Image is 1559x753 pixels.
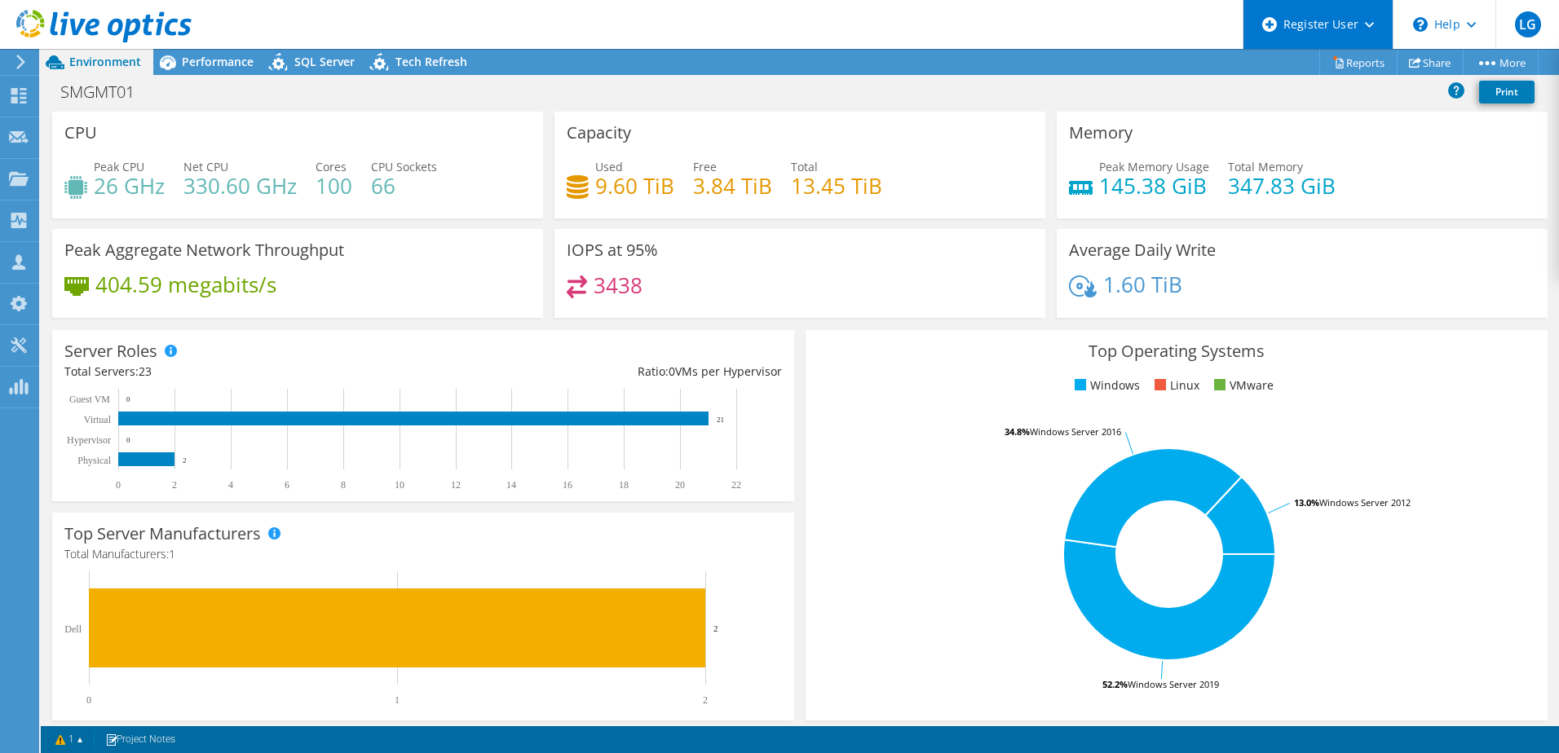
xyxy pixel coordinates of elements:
[94,729,187,750] a: Project Notes
[1099,159,1209,174] span: Peak Memory Usage
[64,525,261,543] h3: Top Server Manufacturers
[594,276,643,294] h4: 3438
[183,456,187,465] text: 2
[395,479,404,491] text: 10
[69,54,141,69] span: Environment
[139,363,152,379] span: 23
[116,479,121,491] text: 0
[228,479,233,491] text: 4
[169,546,175,561] span: 1
[64,342,157,360] h3: Server Roles
[182,54,254,69] span: Performance
[567,241,658,259] h3: IOPS at 95%
[713,623,718,633] text: 2
[64,241,344,259] h3: Peak Aggregate Network Throughput
[1102,678,1128,690] tspan: 52.2%
[69,394,110,405] text: Guest VM
[1479,81,1535,103] a: Print
[77,455,111,466] text: Physical
[1099,177,1209,195] h4: 145.38 GiB
[791,159,818,174] span: Total
[1128,678,1219,690] tspan: Windows Server 2019
[675,479,685,491] text: 20
[1463,50,1539,75] a: More
[126,436,130,444] text: 0
[567,124,631,142] h3: Capacity
[94,159,144,174] span: Peak CPU
[1413,17,1428,32] svg: \n
[1294,496,1319,509] tspan: 13.0%
[67,434,111,446] text: Hypervisor
[44,729,95,750] a: 1
[1319,496,1411,509] tspan: Windows Server 2012
[183,159,228,174] span: Net CPU
[1210,376,1274,394] li: VMware
[731,479,741,491] text: 22
[341,479,346,491] text: 8
[84,414,112,425] text: Virtual
[1103,275,1182,293] h4: 1.60 TiB
[451,479,461,491] text: 12
[94,177,165,195] h4: 26 GHz
[86,694,91,706] text: 0
[669,363,675,379] span: 0
[1005,425,1030,438] tspan: 34.8%
[64,623,82,635] text: Dell
[64,124,97,142] h3: CPU
[371,177,437,195] h4: 66
[1397,50,1464,75] a: Share
[423,363,782,381] div: Ratio: VMs per Hypervisor
[619,479,629,491] text: 18
[285,479,289,491] text: 6
[395,694,400,706] text: 1
[1069,124,1133,142] h3: Memory
[506,479,516,491] text: 14
[595,159,623,174] span: Used
[1150,376,1199,394] li: Linux
[717,416,724,424] text: 21
[1228,177,1336,195] h4: 347.83 GiB
[693,177,772,195] h4: 3.84 TiB
[64,545,782,563] h4: Total Manufacturers:
[172,479,177,491] text: 2
[1069,241,1216,259] h3: Average Daily Write
[563,479,572,491] text: 16
[703,694,708,706] text: 2
[53,83,160,101] h1: SMGMT01
[395,54,467,69] span: Tech Refresh
[693,159,717,174] span: Free
[1071,376,1140,394] li: Windows
[1228,159,1303,174] span: Total Memory
[818,342,1535,360] h3: Top Operating Systems
[126,395,130,403] text: 0
[316,159,347,174] span: Cores
[791,177,882,195] h4: 13.45 TiB
[294,54,355,69] span: SQL Server
[183,177,297,195] h4: 330.60 GHz
[1030,425,1121,438] tspan: Windows Server 2016
[595,177,674,195] h4: 9.60 TiB
[371,159,437,174] span: CPU Sockets
[1515,11,1541,37] span: LG
[316,177,352,195] h4: 100
[64,363,423,381] div: Total Servers:
[95,275,276,293] h4: 404.59 megabits/s
[1319,50,1398,75] a: Reports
